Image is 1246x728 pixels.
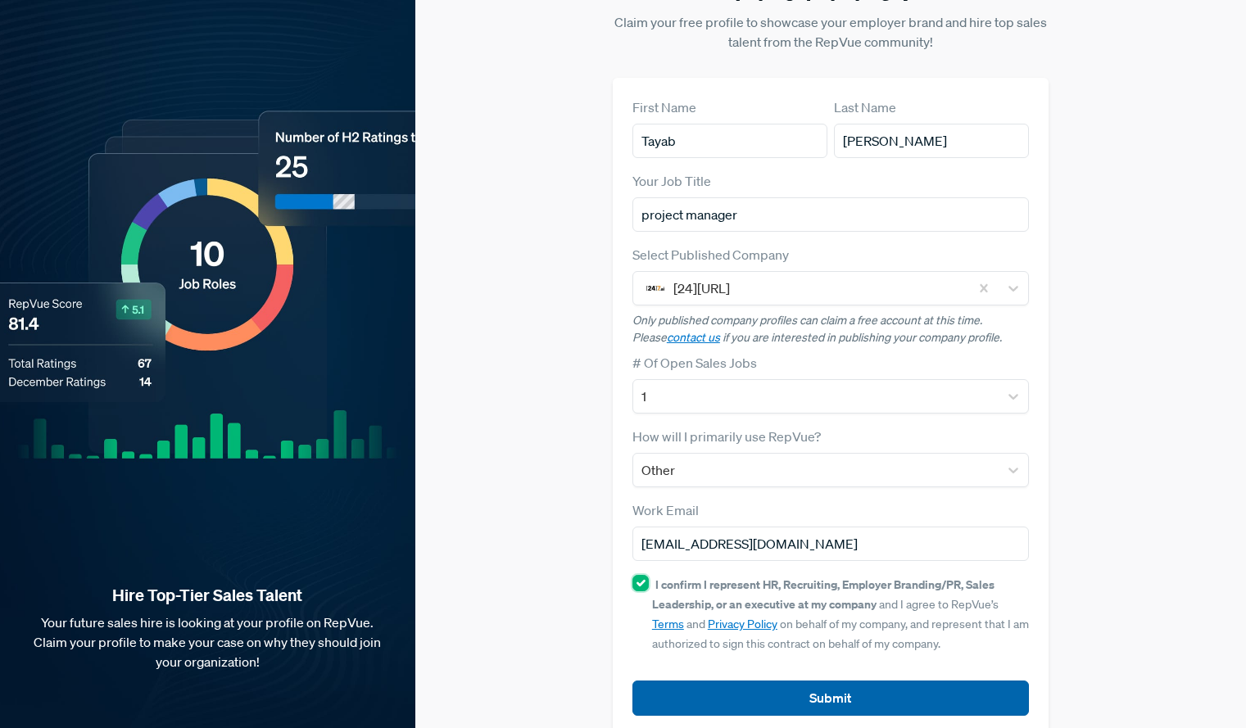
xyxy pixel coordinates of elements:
a: contact us [667,330,720,345]
label: Work Email [632,500,699,520]
input: Last Name [834,124,1029,158]
label: Select Published Company [632,245,789,265]
button: Submit [632,681,1029,716]
a: Terms [652,617,684,631]
label: Your Job Title [632,171,711,191]
input: First Name [632,124,827,158]
strong: I confirm I represent HR, Recruiting, Employer Branding/PR, Sales Leadership, or an executive at ... [652,577,995,612]
p: Your future sales hire is looking at your profile on RepVue. Claim your profile to make your case... [26,613,389,671]
label: # Of Open Sales Jobs [632,353,757,373]
label: First Name [632,97,696,117]
a: Privacy Policy [708,617,777,631]
label: Last Name [834,97,896,117]
p: Claim your free profile to showcase your employer brand and hire top sales talent from the RepVue... [613,12,1049,52]
span: and I agree to RepVue’s and on behalf of my company, and represent that I am authorized to sign t... [652,577,1029,651]
input: Email [632,527,1029,561]
strong: Hire Top-Tier Sales Talent [26,585,389,606]
p: Only published company profiles can claim a free account at this time. Please if you are interest... [632,312,1029,346]
label: How will I primarily use RepVue? [632,427,821,446]
img: [24]7.ai [646,278,665,298]
input: Title [632,197,1029,232]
